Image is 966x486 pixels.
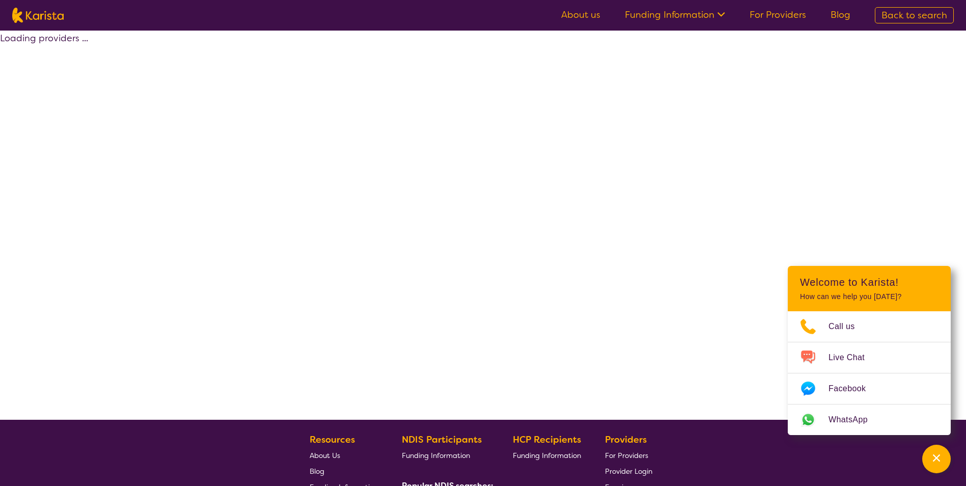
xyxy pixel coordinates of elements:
[881,9,947,21] span: Back to search
[875,7,954,23] a: Back to search
[402,434,482,446] b: NDIS Participants
[402,451,470,460] span: Funding Information
[605,463,652,479] a: Provider Login
[310,447,378,463] a: About Us
[605,447,652,463] a: For Providers
[800,292,939,301] p: How can we help you [DATE]?
[402,447,489,463] a: Funding Information
[800,276,939,288] h2: Welcome to Karista!
[831,9,850,21] a: Blog
[605,434,647,446] b: Providers
[12,8,64,23] img: Karista logo
[922,445,951,473] button: Channel Menu
[310,451,340,460] span: About Us
[310,463,378,479] a: Blog
[310,434,355,446] b: Resources
[788,404,951,435] a: Web link opens in a new tab.
[310,467,324,476] span: Blog
[829,381,878,396] span: Facebook
[750,9,806,21] a: For Providers
[605,451,648,460] span: For Providers
[513,451,581,460] span: Funding Information
[513,434,581,446] b: HCP Recipients
[788,311,951,435] ul: Choose channel
[625,9,725,21] a: Funding Information
[829,319,867,334] span: Call us
[788,266,951,435] div: Channel Menu
[605,467,652,476] span: Provider Login
[829,350,877,365] span: Live Chat
[561,9,600,21] a: About us
[513,447,581,463] a: Funding Information
[829,412,880,427] span: WhatsApp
